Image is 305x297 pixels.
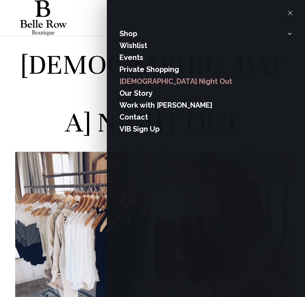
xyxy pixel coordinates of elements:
[284,7,296,19] button: Close drawer
[119,65,179,74] span: Private Shopping
[119,125,160,133] span: VIB Sign Up
[119,53,143,62] span: Events
[119,52,292,64] a: Events
[119,77,232,86] span: [DEMOGRAPHIC_DATA] Night Out
[119,113,148,121] span: Contact
[119,30,137,38] span: Shop
[119,28,282,40] a: Shop
[119,99,292,111] a: Work with [PERSON_NAME]
[119,28,292,135] nav: Main Navigation
[119,87,292,99] a: Our Story
[119,123,292,135] a: VIB Sign Up
[285,29,294,38] button: Expand dropdown menu
[119,111,292,123] a: Contact
[119,42,147,50] span: Wishlist
[119,89,153,98] span: Our Story
[119,40,292,52] a: Wishlist
[119,101,212,109] span: Work with [PERSON_NAME]
[119,64,292,76] a: Private Shopping
[119,76,292,87] a: [DEMOGRAPHIC_DATA] Night Out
